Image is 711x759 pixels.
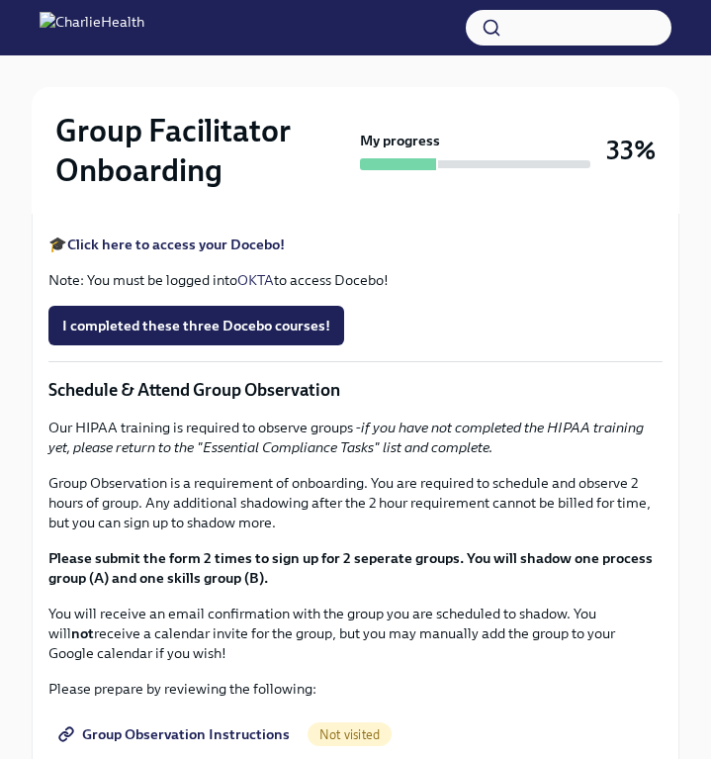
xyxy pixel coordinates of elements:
img: CharlieHealth [40,12,144,44]
p: Our HIPAA training is required to observe groups - [48,418,663,457]
p: You will receive an email confirmation with the group you are scheduled to shadow. You will recei... [48,604,663,663]
strong: Please submit the form 2 times to sign up for 2 seperate groups. You will shadow one process grou... [48,549,653,587]
span: Group Observation Instructions [62,724,290,744]
p: Please prepare by reviewing the following: [48,679,663,699]
span: I completed these three Docebo courses! [62,316,330,335]
h3: 33% [606,133,656,168]
strong: My progress [360,131,440,150]
button: I completed these three Docebo courses! [48,306,344,345]
span: Not visited [308,727,392,742]
p: Note: You must be logged into to access Docebo! [48,270,663,290]
a: Group Observation Instructions [48,714,304,754]
h2: Group Facilitator Onboarding [55,111,352,190]
a: OKTA [237,271,274,289]
p: 🎓 [48,235,663,254]
p: Schedule & Attend Group Observation [48,378,663,402]
p: Group Observation is a requirement of onboarding. You are required to schedule and observe 2 hour... [48,473,663,532]
a: Click here to access your Docebo! [67,236,285,253]
strong: not [71,624,94,642]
